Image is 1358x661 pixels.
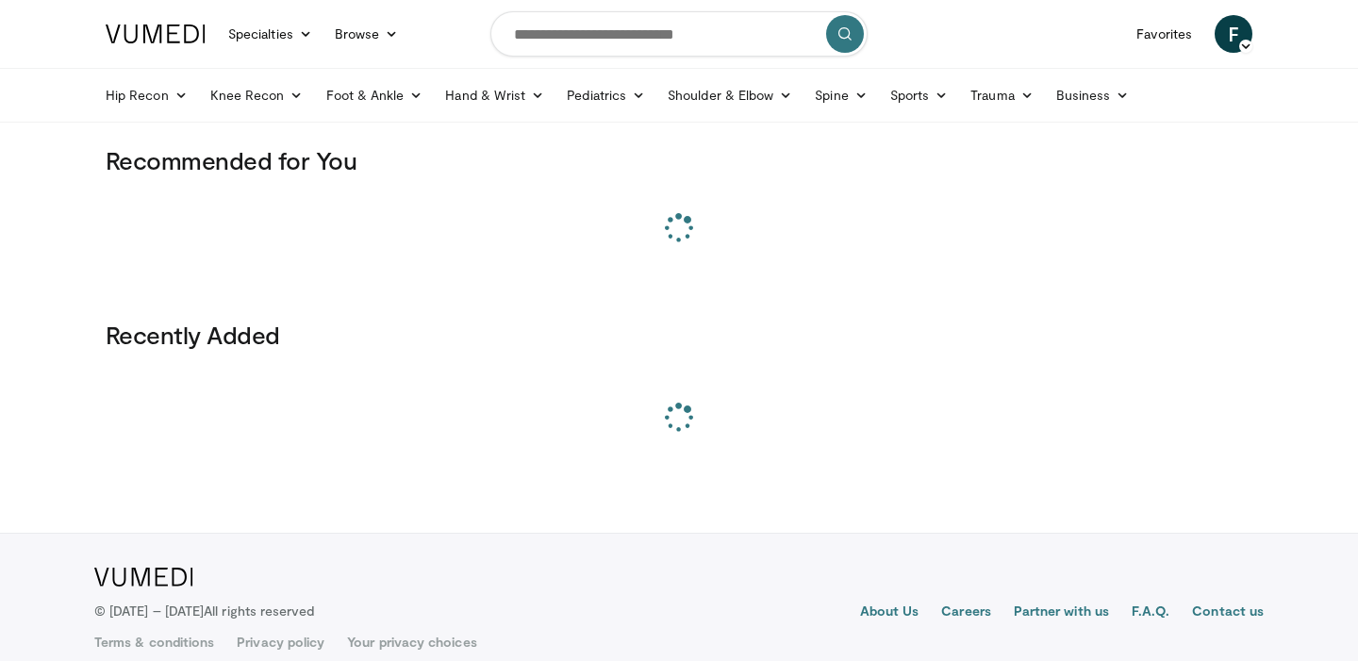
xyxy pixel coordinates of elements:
[94,602,315,620] p: © [DATE] – [DATE]
[217,15,323,53] a: Specialties
[106,145,1252,175] h3: Recommended for You
[490,11,868,57] input: Search topics, interventions
[94,76,199,114] a: Hip Recon
[860,602,919,624] a: About Us
[315,76,435,114] a: Foot & Ankle
[434,76,555,114] a: Hand & Wrist
[94,568,193,587] img: VuMedi Logo
[347,633,476,652] a: Your privacy choices
[1132,602,1169,624] a: F.A.Q.
[555,76,656,114] a: Pediatrics
[106,25,206,43] img: VuMedi Logo
[94,633,214,652] a: Terms & conditions
[204,603,314,619] span: All rights reserved
[803,76,878,114] a: Spine
[959,76,1045,114] a: Trauma
[1125,15,1203,53] a: Favorites
[879,76,960,114] a: Sports
[1192,602,1264,624] a: Contact us
[106,320,1252,350] h3: Recently Added
[656,76,803,114] a: Shoulder & Elbow
[1045,76,1141,114] a: Business
[941,602,991,624] a: Careers
[323,15,410,53] a: Browse
[1215,15,1252,53] a: F
[237,633,324,652] a: Privacy policy
[199,76,315,114] a: Knee Recon
[1014,602,1109,624] a: Partner with us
